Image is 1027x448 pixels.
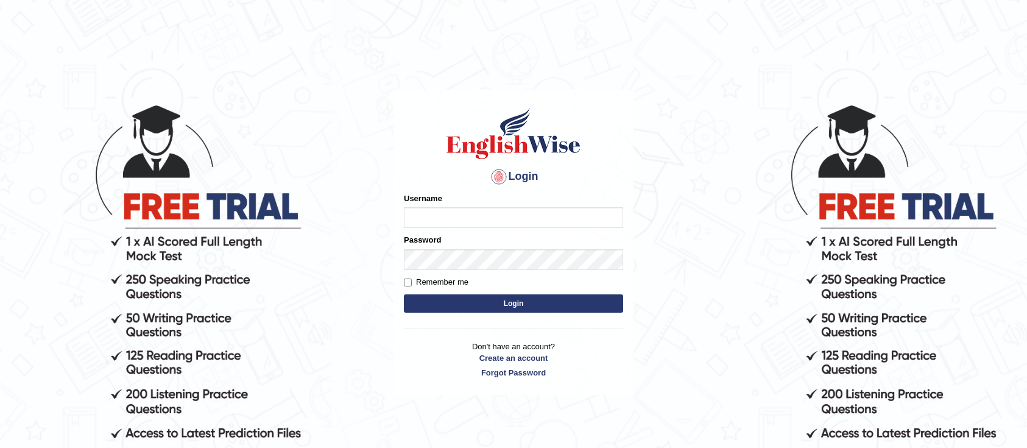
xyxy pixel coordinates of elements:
p: Don't have an account? [404,341,623,379]
button: Login [404,294,623,313]
a: Forgot Password [404,367,623,379]
label: Username [404,193,442,204]
h4: Login [404,167,623,187]
input: Remember me [404,279,412,286]
img: Logo of English Wise sign in for intelligent practice with AI [444,106,583,161]
label: Remember me [404,276,468,288]
label: Password [404,234,441,246]
a: Create an account [404,352,623,364]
